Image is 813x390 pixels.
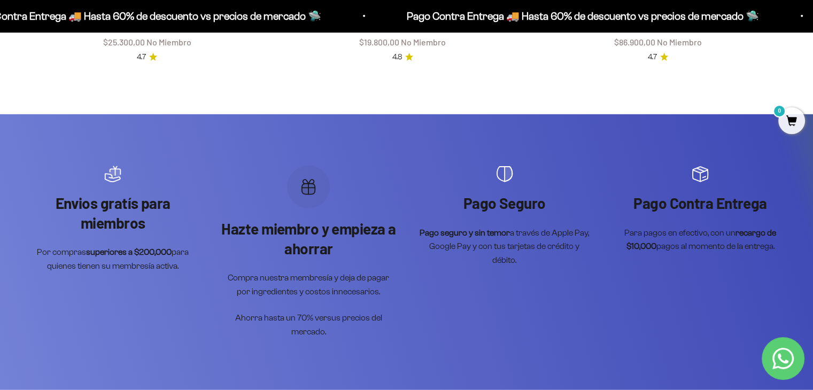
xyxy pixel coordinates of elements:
[778,116,805,128] a: 0
[384,7,736,25] p: Pago Contra Entrega 🚚 Hasta 60% de descuento vs precios de mercado 🛸
[648,51,657,63] span: 4.7
[420,228,510,237] strong: Pago seguro y sin temor
[626,228,776,251] strong: recargo de $10,000
[417,226,592,267] p: a través de Apple Pay, Google Pay y con tus tarjetas de crédito y débito.
[103,37,145,47] span: $25.300,00
[392,51,402,63] span: 4.8
[137,51,146,63] span: 4.7
[86,247,172,256] strong: superiores a $200,000
[613,226,787,253] p: Para pagos en efectivo, con un pagos al momento de la entrega.
[221,271,396,298] p: Compra nuestra membresía y deja de pagar por ingredientes y costos innecesarios.
[221,166,396,338] div: Artículo 2 de 4
[26,245,200,272] p: Por compras para quienes tienen su membresía activa.
[146,37,191,47] span: No Miembro
[417,193,592,213] p: Pago Seguro
[221,311,396,338] p: Ahorra hasta un 70% versus precios del mercado.
[773,105,786,118] mark: 0
[401,37,446,47] span: No Miembro
[657,37,702,47] span: No Miembro
[221,219,396,258] p: Hazte miembro y empieza a ahorrar
[359,37,399,47] span: $19.800,00
[614,37,655,47] span: $86.900,00
[26,193,200,232] p: Envios gratís para miembros
[613,193,787,213] p: Pago Contra Entrega
[613,166,787,253] div: Artículo 4 de 4
[648,51,668,63] a: 4.74.7 de 5.0 estrellas
[137,51,157,63] a: 4.74.7 de 5.0 estrellas
[417,166,592,267] div: Artículo 3 de 4
[26,166,200,272] div: Artículo 1 de 4
[392,51,413,63] a: 4.84.8 de 5.0 estrellas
